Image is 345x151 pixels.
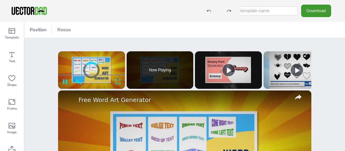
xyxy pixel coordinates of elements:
button: Play [222,63,235,77]
div: Video Player [58,51,125,89]
button: share [292,91,304,103]
span: Frame [7,106,17,111]
button: Play [290,63,303,77]
button: Download [301,5,331,17]
span: Image [7,130,16,135]
button: Resize [55,25,74,35]
button: Pause [58,75,72,89]
a: Free Word Art Generator [78,96,289,103]
span: Shape [7,82,16,88]
span: Position [28,27,48,33]
span: Now Playing [149,68,171,72]
img: VectorDad-1.png [11,6,48,16]
a: channel logo [62,94,75,108]
button: Unmute [72,75,86,89]
button: Fullscreen [111,75,125,89]
input: template name [239,6,298,15]
span: Text [9,59,15,64]
div: Progress Bar [58,74,125,76]
span: Template [5,35,19,40]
